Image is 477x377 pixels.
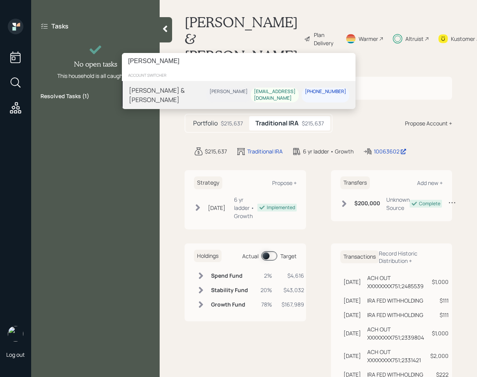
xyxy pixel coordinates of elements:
div: [PERSON_NAME] & [PERSON_NAME] [129,86,206,104]
div: account switcher [122,69,356,81]
div: [PERSON_NAME] [209,88,248,95]
div: [PHONE_NUMBER] [305,88,346,95]
div: [EMAIL_ADDRESS][DOMAIN_NAME] [254,88,296,102]
input: Type a command or search… [122,53,356,69]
